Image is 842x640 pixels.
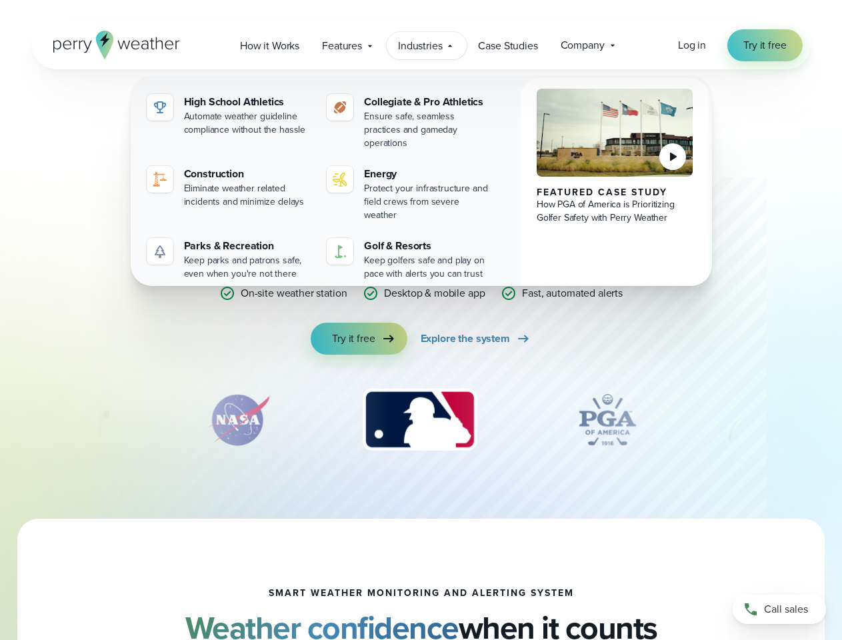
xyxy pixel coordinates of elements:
[537,198,693,225] div: How PGA of America is Prioritizing Golfer Safety with Perry Weather
[733,595,826,624] a: Call sales
[321,161,497,227] a: Energy Protect your infrastructure and field crews from severe weather
[332,331,375,347] span: Try it free
[152,99,168,115] img: highschool-icon.svg
[364,94,491,110] div: Collegiate & Pro Athletics
[364,166,491,182] div: Energy
[152,171,168,187] img: noun-crane-7630938-1@2x.svg
[269,588,574,599] h1: smart weather monitoring and alerting system
[241,285,347,301] p: On-site weather station
[743,37,786,53] span: Try it free
[421,323,531,355] a: Explore the system
[554,387,661,453] div: 4 of 12
[467,32,549,59] a: Case Studies
[184,238,311,254] div: Parks & Recreation
[384,285,485,301] p: Desktop & mobile app
[99,387,744,460] div: slideshow
[364,182,491,222] div: Protect your infrastructure and field crews from severe weather
[522,285,623,301] p: Fast, automated alerts
[184,182,311,209] div: Eliminate weather related incidents and minimize delays
[349,387,490,453] div: 3 of 12
[764,601,808,617] span: Call sales
[229,32,311,59] a: How it Works
[332,243,348,259] img: golf-iconV2.svg
[321,89,497,155] a: Collegiate & Pro Athletics Ensure safe, seamless practices and gameday operations
[349,387,490,453] img: MLB.svg
[332,171,348,187] img: energy-icon@2x-1.svg
[554,387,661,453] img: PGA.svg
[141,233,317,286] a: Parks & Recreation Keep parks and patrons safe, even when you're not there
[311,323,407,355] a: Try it free
[364,254,491,281] div: Keep golfers safe and play on pace with alerts you can trust
[727,29,802,61] a: Try it free
[364,110,491,150] div: Ensure safe, seamless practices and gameday operations
[537,187,693,198] div: Featured Case Study
[321,233,497,286] a: Golf & Resorts Keep golfers safe and play on pace with alerts you can trust
[521,78,709,297] a: PGA of America, Frisco Campus Featured Case Study How PGA of America is Prioritizing Golfer Safet...
[478,38,537,54] span: Case Studies
[240,38,299,54] span: How it Works
[184,254,311,281] div: Keep parks and patrons safe, even when you're not there
[192,387,285,453] img: NASA.svg
[725,387,831,453] img: DPR-Construction.svg
[184,166,311,182] div: Construction
[322,38,362,54] span: Features
[561,37,605,53] span: Company
[184,94,311,110] div: High School Athletics
[398,38,442,54] span: Industries
[152,243,168,259] img: parks-icon-grey.svg
[332,99,348,115] img: proathletics-icon@2x-1.svg
[678,37,706,53] a: Log in
[141,161,317,214] a: Construction Eliminate weather related incidents and minimize delays
[141,89,317,142] a: High School Athletics Automate weather guideline compliance without the hassle
[184,110,311,137] div: Automate weather guideline compliance without the hassle
[537,89,693,177] img: PGA of America, Frisco Campus
[192,387,285,453] div: 2 of 12
[725,387,831,453] div: 5 of 12
[421,331,510,347] span: Explore the system
[364,238,491,254] div: Golf & Resorts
